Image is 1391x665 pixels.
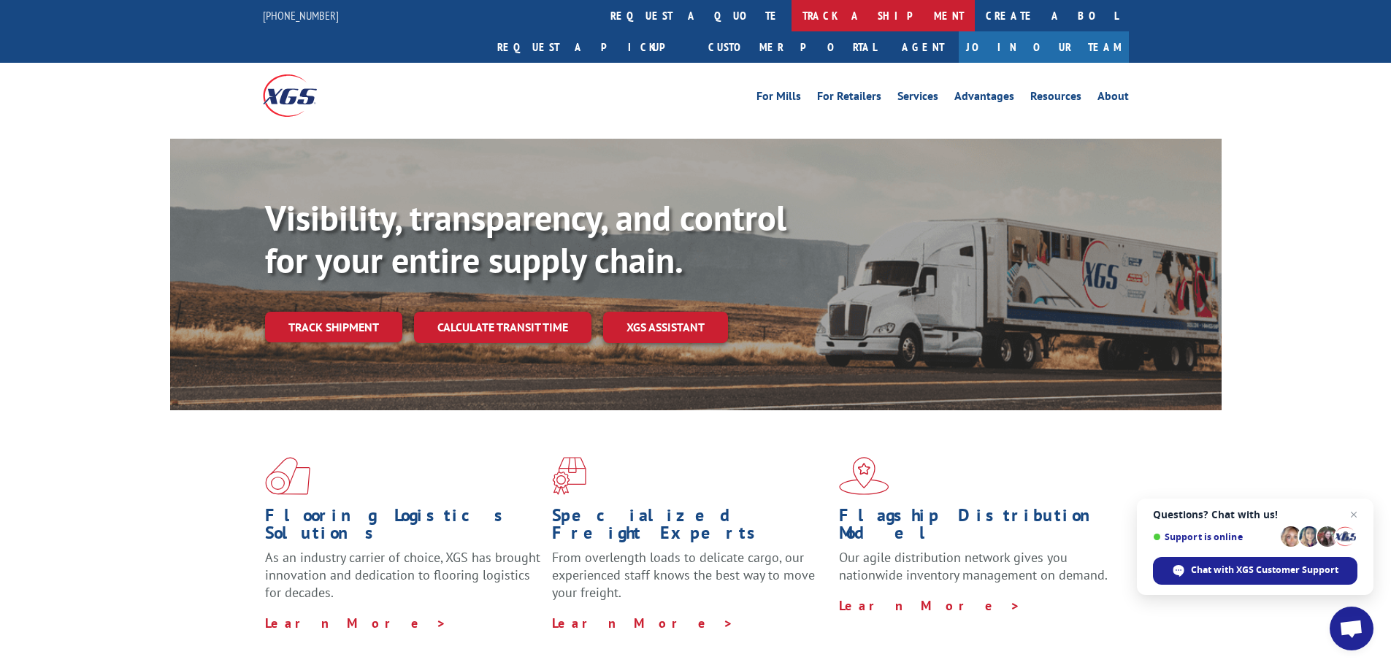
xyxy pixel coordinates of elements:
[265,507,541,549] h1: Flooring Logistics Solutions
[1097,91,1129,107] a: About
[954,91,1014,107] a: Advantages
[839,549,1108,583] span: Our agile distribution network gives you nationwide inventory management on demand.
[414,312,591,343] a: Calculate transit time
[263,8,339,23] a: [PHONE_NUMBER]
[839,507,1115,549] h1: Flagship Distribution Model
[552,549,828,614] p: From overlength loads to delicate cargo, our experienced staff knows the best way to move your fr...
[697,31,887,63] a: Customer Portal
[1345,506,1363,523] span: Close chat
[1330,607,1373,650] div: Open chat
[1153,531,1276,542] span: Support is online
[959,31,1129,63] a: Join Our Team
[817,91,881,107] a: For Retailers
[887,31,959,63] a: Agent
[265,457,310,495] img: xgs-icon-total-supply-chain-intelligence-red
[486,31,697,63] a: Request a pickup
[603,312,728,343] a: XGS ASSISTANT
[265,195,786,282] b: Visibility, transparency, and control for your entire supply chain.
[552,615,734,631] a: Learn More >
[839,597,1021,614] a: Learn More >
[756,91,801,107] a: For Mills
[265,549,540,601] span: As an industry carrier of choice, XGS has brought innovation and dedication to flooring logistics...
[265,615,447,631] a: Learn More >
[265,312,402,342] a: Track shipment
[1153,557,1357,585] div: Chat with XGS Customer Support
[552,457,586,495] img: xgs-icon-focused-on-flooring-red
[1153,509,1357,520] span: Questions? Chat with us!
[1191,564,1338,577] span: Chat with XGS Customer Support
[552,507,828,549] h1: Specialized Freight Experts
[839,457,889,495] img: xgs-icon-flagship-distribution-model-red
[1030,91,1081,107] a: Resources
[897,91,938,107] a: Services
